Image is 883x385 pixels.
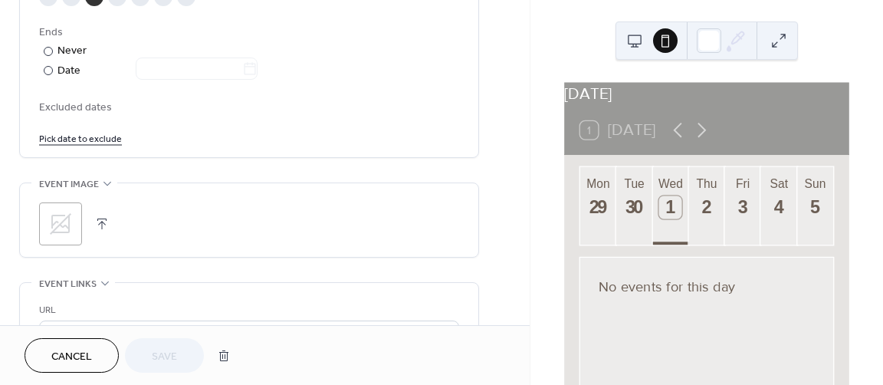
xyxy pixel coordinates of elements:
[39,276,97,292] span: Event links
[761,167,797,245] button: Sat4
[803,177,828,191] div: Sun
[797,167,833,245] button: Sun5
[688,167,724,245] button: Thu2
[57,43,87,59] div: Never
[583,265,831,308] div: No events for this day
[25,338,119,373] button: Cancel
[39,100,459,116] span: Excluded dates
[57,62,258,80] div: Date
[586,177,611,191] div: Mon
[652,167,688,245] button: Wed1
[804,196,826,219] div: 5
[694,177,719,191] div: Thu
[658,177,683,191] div: Wed
[768,196,790,219] div: 4
[659,196,681,219] div: 1
[564,82,849,106] div: [DATE]
[767,177,792,191] div: Sat
[51,349,92,365] span: Cancel
[39,131,122,147] span: Pick date to exclude
[732,196,754,219] div: 3
[616,167,652,245] button: Tue30
[580,167,616,245] button: Mon29
[725,167,761,245] button: Fri3
[695,196,717,219] div: 2
[622,177,647,191] div: Tue
[39,202,82,245] div: ;
[623,196,645,219] div: 30
[39,302,456,318] div: URL
[587,196,609,219] div: 29
[730,177,755,191] div: Fri
[39,176,99,192] span: Event image
[39,25,456,41] div: Ends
